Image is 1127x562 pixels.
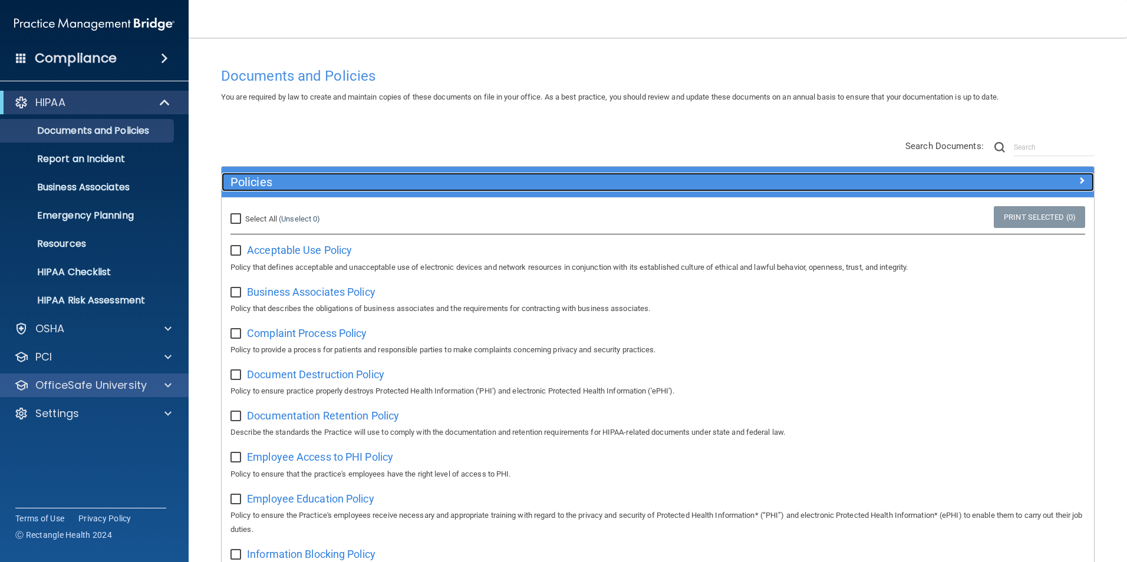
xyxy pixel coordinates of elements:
a: Terms of Use [15,513,64,524]
a: Privacy Policy [78,513,131,524]
span: Business Associates Policy [247,286,375,298]
p: Policy to ensure that the practice's employees have the right level of access to PHI. [230,467,1085,481]
p: Emergency Planning [8,210,169,222]
a: Print Selected (0) [994,206,1085,228]
p: Policy to provide a process for patients and responsible parties to make complaints concerning pr... [230,343,1085,357]
span: Select All [245,214,277,223]
input: Search [1014,138,1095,156]
p: HIPAA Checklist [8,266,169,278]
span: Acceptable Use Policy [247,244,352,256]
a: OfficeSafe University [14,378,172,392]
span: You are required by law to create and maintain copies of these documents on file in your office. ... [221,92,999,101]
a: Settings [14,406,172,421]
p: Describe the standards the Practice will use to comply with the documentation and retention requi... [230,425,1085,439]
p: Report an Incident [8,153,169,165]
a: HIPAA [14,95,171,110]
p: HIPAA Risk Assessment [8,295,169,306]
p: Resources [8,238,169,250]
h4: Documents and Policies [221,68,1095,84]
a: Policies [230,173,1085,191]
p: PCI [35,350,52,364]
p: Policy that describes the obligations of business associates and the requirements for contracting... [230,302,1085,316]
a: PCI [14,350,172,364]
p: Policy to ensure practice properly destroys Protected Health Information ('PHI') and electronic P... [230,384,1085,398]
img: PMB logo [14,12,174,36]
p: OfficeSafe University [35,378,147,392]
h5: Policies [230,176,867,189]
span: Complaint Process Policy [247,327,367,339]
span: Employee Education Policy [247,492,374,505]
p: Documents and Policies [8,125,169,137]
img: ic-search.3b580494.png [994,142,1005,153]
p: Policy to ensure the Practice's employees receive necessary and appropriate training with regard ... [230,508,1085,537]
span: Search Documents: [905,141,984,151]
span: Employee Access to PHI Policy [247,451,393,463]
a: OSHA [14,322,172,336]
span: Information Blocking Policy [247,548,375,560]
p: Policy that defines acceptable and unacceptable use of electronic devices and network resources i... [230,260,1085,275]
p: Business Associates [8,181,169,193]
a: (Unselect 0) [279,214,320,223]
h4: Compliance [35,50,117,67]
p: HIPAA [35,95,65,110]
span: Ⓒ Rectangle Health 2024 [15,529,112,541]
input: Select All (Unselect 0) [230,214,244,224]
p: Settings [35,406,79,421]
p: OSHA [35,322,65,336]
span: Documentation Retention Policy [247,409,399,422]
span: Document Destruction Policy [247,368,384,381]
